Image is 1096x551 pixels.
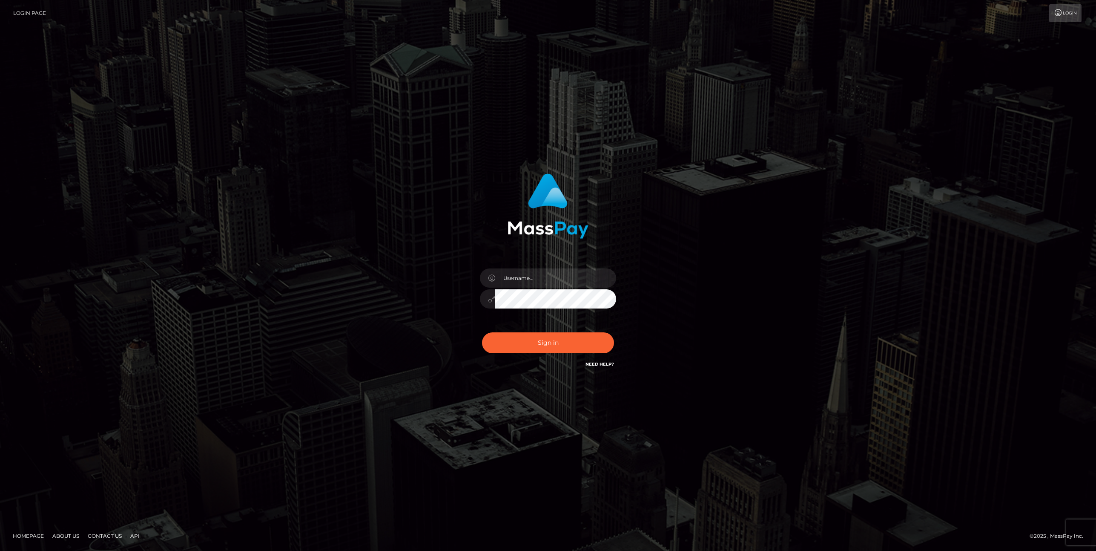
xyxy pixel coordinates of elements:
button: Sign in [482,332,614,353]
input: Username... [495,268,616,288]
a: API [127,529,143,542]
a: Login Page [13,4,46,22]
a: About Us [49,529,83,542]
img: MassPay Login [508,173,588,239]
div: © 2025 , MassPay Inc. [1030,531,1090,541]
a: Need Help? [585,361,614,367]
a: Contact Us [84,529,125,542]
a: Homepage [9,529,47,542]
a: Login [1049,4,1082,22]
